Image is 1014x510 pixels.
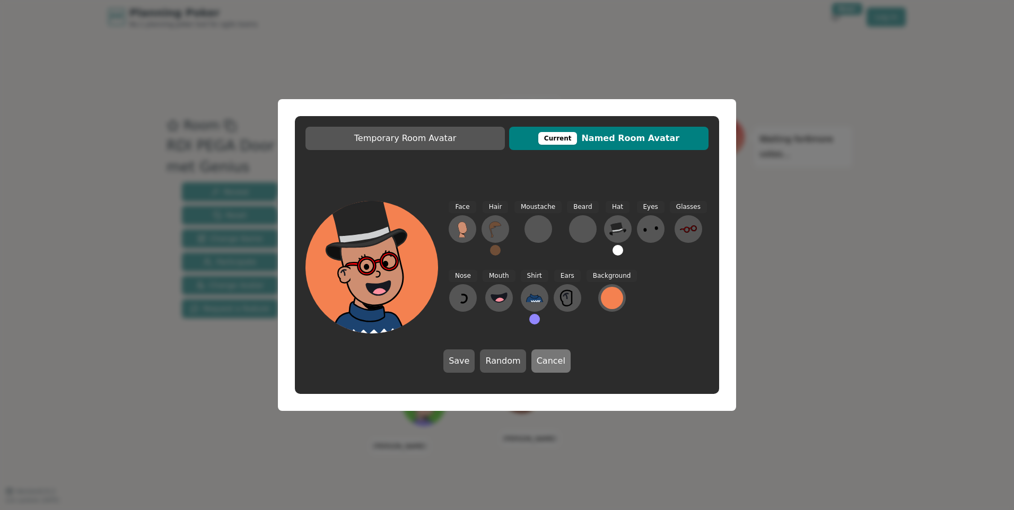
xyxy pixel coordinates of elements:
[606,201,630,213] span: Hat
[483,270,515,282] span: Mouth
[514,132,703,145] span: Named Room Avatar
[538,132,578,145] div: This avatar will be displayed in dedicated rooms
[567,201,598,213] span: Beard
[514,201,562,213] span: Moustache
[449,270,477,282] span: Nose
[305,127,505,150] button: Temporary Room Avatar
[483,201,509,213] span: Hair
[554,270,581,282] span: Ears
[521,270,548,282] span: Shirt
[531,349,571,373] button: Cancel
[509,127,709,150] button: CurrentNamed Room Avatar
[311,132,500,145] span: Temporary Room Avatar
[637,201,665,213] span: Eyes
[443,349,475,373] button: Save
[670,201,707,213] span: Glasses
[587,270,637,282] span: Background
[449,201,476,213] span: Face
[480,349,526,373] button: Random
